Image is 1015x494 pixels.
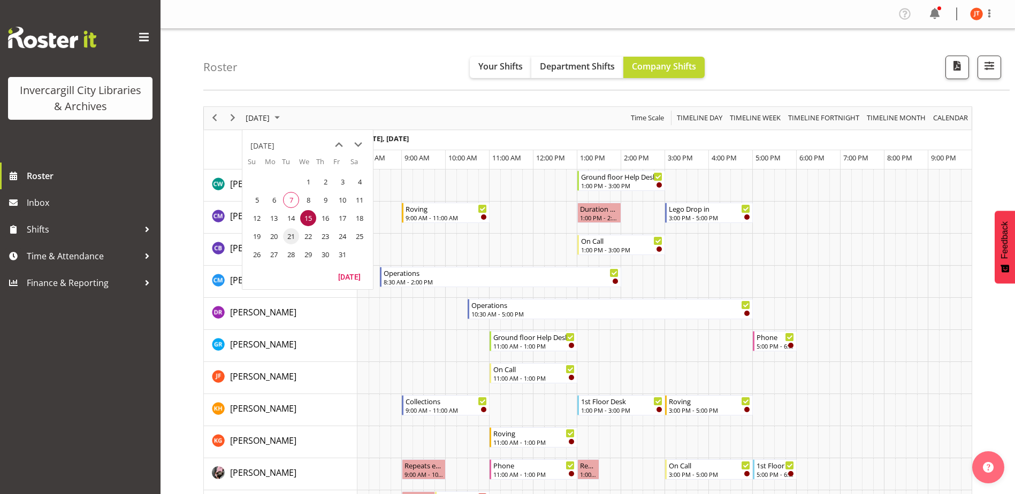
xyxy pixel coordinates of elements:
[623,57,705,78] button: Company Shifts
[204,426,357,458] td: Katie Greene resource
[249,192,265,208] span: Sunday, October 5, 2025
[945,56,969,79] button: Download a PDF of the roster for the current day
[317,210,333,226] span: Thursday, October 16, 2025
[300,192,316,208] span: Wednesday, October 8, 2025
[299,157,316,173] th: We
[978,56,1001,79] button: Filter Shifts
[577,171,665,191] div: Catherine Wilson"s event - Ground floor Help Desk Begin From Wednesday, October 15, 2025 at 1:00:...
[208,111,222,125] button: Previous
[757,460,794,470] div: 1st Floor Desk
[352,192,368,208] span: Saturday, October 11, 2025
[244,111,285,125] button: October 2025
[490,331,577,351] div: Grace Roscoe-Squires"s event - Ground floor Help Desk Begin From Wednesday, October 15, 2025 at 1...
[757,470,794,478] div: 5:00 PM - 6:00 PM
[577,235,665,255] div: Chris Broad"s event - On Call Begin From Wednesday, October 15, 2025 at 1:00:00 PM GMT+13:00 Ends...
[787,111,861,125] button: Fortnight
[317,174,333,190] span: Thursday, October 2, 2025
[406,203,487,214] div: Roving
[230,403,296,414] span: [PERSON_NAME]
[203,61,238,73] h4: Roster
[230,210,296,222] a: [PERSON_NAME]
[204,394,357,426] td: Kaela Harley resource
[300,210,316,226] span: Wednesday, October 15, 2025
[8,27,96,48] img: Rosterit website logo
[468,299,753,319] div: Debra Robinson"s event - Operations Begin From Wednesday, October 15, 2025 at 10:30:00 AM GMT+13:...
[577,459,599,480] div: Keyu Chen"s event - Repeats every wednesday - Keyu Chen Begin From Wednesday, October 15, 2025 at...
[334,210,350,226] span: Friday, October 17, 2025
[331,269,368,284] button: Today
[402,203,490,223] div: Chamique Mamolo"s event - Roving Begin From Wednesday, October 15, 2025 at 9:00:00 AM GMT+13:00 E...
[668,153,693,163] span: 3:00 PM
[283,210,299,226] span: Tuesday, October 14, 2025
[316,157,333,173] th: Th
[283,192,299,208] span: Tuesday, October 7, 2025
[448,153,477,163] span: 10:00 AM
[230,178,296,190] span: [PERSON_NAME]
[249,246,265,263] span: Sunday, October 26, 2025
[406,213,487,222] div: 9:00 AM - 11:00 AM
[380,267,621,287] div: Cindy Mulrooney"s event - Operations Begin From Wednesday, October 15, 2025 at 8:30:00 AM GMT+13:...
[580,153,605,163] span: 1:00 PM
[300,228,316,244] span: Wednesday, October 22, 2025
[669,203,750,214] div: Lego Drop in
[405,470,443,478] div: 9:00 AM - 10:00 AM
[352,228,368,244] span: Saturday, October 25, 2025
[402,459,446,480] div: Keyu Chen"s event - Repeats every wednesday - Keyu Chen Begin From Wednesday, October 15, 2025 at...
[334,192,350,208] span: Friday, October 10, 2025
[249,210,265,226] span: Sunday, October 12, 2025
[283,246,299,263] span: Tuesday, October 28, 2025
[266,192,282,208] span: Monday, October 6, 2025
[27,275,139,291] span: Finance & Reporting
[630,111,665,125] span: Time Scale
[402,395,490,415] div: Kaela Harley"s event - Collections Begin From Wednesday, October 15, 2025 at 9:00:00 AM GMT+13:00...
[352,174,368,190] span: Saturday, October 4, 2025
[669,396,750,406] div: Roving
[205,107,224,129] div: previous period
[624,153,649,163] span: 2:00 PM
[490,427,577,447] div: Katie Greene"s event - Roving Begin From Wednesday, October 15, 2025 at 11:00:00 AM GMT+13:00 End...
[490,363,577,383] div: Joanne Forbes"s event - On Call Begin From Wednesday, October 15, 2025 at 11:00:00 AM GMT+13:00 E...
[405,153,430,163] span: 9:00 AM
[577,203,621,223] div: Chamique Mamolo"s event - Duration 1 hours - Chamique Mamolo Begin From Wednesday, October 15, 20...
[581,235,662,246] div: On Call
[470,57,531,78] button: Your Shifts
[204,330,357,362] td: Grace Roscoe-Squires resource
[787,111,860,125] span: Timeline Fortnight
[266,246,282,263] span: Monday, October 27, 2025
[317,246,333,263] span: Thursday, October 30, 2025
[265,157,282,173] th: Mo
[230,402,296,415] a: [PERSON_NAME]
[536,153,565,163] span: 12:00 PM
[27,248,139,264] span: Time & Attendance
[493,428,575,438] div: Roving
[632,60,696,72] span: Company Shifts
[865,111,928,125] button: Timeline Month
[629,111,666,125] button: Time Scale
[204,202,357,234] td: Chamique Mamolo resource
[334,228,350,244] span: Friday, October 24, 2025
[230,435,296,446] span: [PERSON_NAME]
[712,153,737,163] span: 4:00 PM
[665,395,753,415] div: Kaela Harley"s event - Roving Begin From Wednesday, October 15, 2025 at 3:00:00 PM GMT+13:00 Ends...
[329,135,348,155] button: previous month
[531,57,623,78] button: Department Shifts
[230,434,296,447] a: [PERSON_NAME]
[757,331,794,342] div: Phone
[406,396,487,406] div: Collections
[230,338,296,351] a: [PERSON_NAME]
[492,153,521,163] span: 11:00 AM
[866,111,927,125] span: Timeline Month
[581,181,662,190] div: 1:00 PM - 3:00 PM
[204,362,357,394] td: Joanne Forbes resource
[360,134,409,143] span: [DATE], [DATE]
[230,370,296,383] a: [PERSON_NAME]
[493,374,575,382] div: 11:00 AM - 1:00 PM
[580,213,619,222] div: 1:00 PM - 2:00 PM
[490,459,577,480] div: Keyu Chen"s event - Phone Begin From Wednesday, October 15, 2025 at 11:00:00 AM GMT+13:00 Ends At...
[230,274,296,286] span: [PERSON_NAME]
[753,459,797,480] div: Keyu Chen"s event - 1st Floor Desk Begin From Wednesday, October 15, 2025 at 5:00:00 PM GMT+13:00...
[493,364,575,374] div: On Call
[352,210,368,226] span: Saturday, October 18, 2025
[729,111,782,125] span: Timeline Week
